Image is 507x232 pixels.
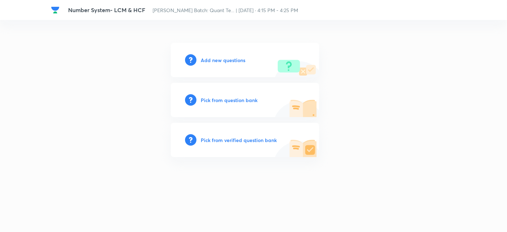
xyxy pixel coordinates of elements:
[51,6,62,14] a: Company Logo
[201,96,257,104] h6: Pick from question bank
[51,6,60,14] img: Company Logo
[153,7,298,14] span: [PERSON_NAME] Batch: Quant Te... | [DATE] · 4:15 PM - 4:25 PM
[68,6,145,14] span: Number System- LCM & HCF
[201,56,245,64] h6: Add new questions
[201,136,277,144] h6: Pick from verified question bank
